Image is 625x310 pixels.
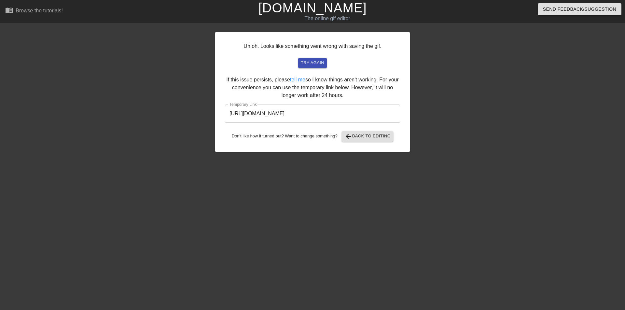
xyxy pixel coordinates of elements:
span: try again [301,59,324,67]
a: tell me [290,77,305,82]
button: Send Feedback/Suggestion [538,3,621,15]
div: The online gif editor [212,15,443,22]
div: Don't like how it turned out? Want to change something? [225,131,400,142]
button: Back to Editing [342,131,394,142]
input: bare [225,105,400,123]
div: Browse the tutorials! [16,8,63,13]
a: [DOMAIN_NAME] [258,1,367,15]
span: Back to Editing [344,133,391,140]
div: Uh oh. Looks like something went wrong with saving the gif. If this issue persists, please so I k... [215,32,410,152]
span: arrow_back [344,133,352,140]
span: menu_book [5,6,13,14]
button: try again [298,58,327,68]
a: Browse the tutorials! [5,6,63,16]
span: Send Feedback/Suggestion [543,5,616,13]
